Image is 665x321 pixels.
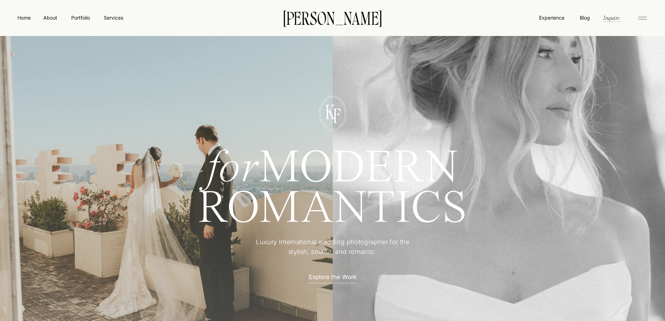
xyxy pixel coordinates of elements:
a: About [42,14,58,21]
a: Explore the Work [302,273,363,280]
a: Inquire [603,14,620,22]
a: Blog [578,14,591,21]
p: F [327,106,347,124]
a: Portfolio [68,14,93,21]
a: Home [16,14,32,21]
a: Experience [538,14,565,21]
h1: MODERN [172,149,493,182]
h1: ROMANTICS [172,189,493,227]
p: K [320,102,340,120]
a: [PERSON_NAME] [273,10,393,25]
a: Services [103,14,124,21]
p: Luxury International wedding photographer for the stylish, soulful, and romantic. [246,237,420,258]
i: for [207,146,259,192]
